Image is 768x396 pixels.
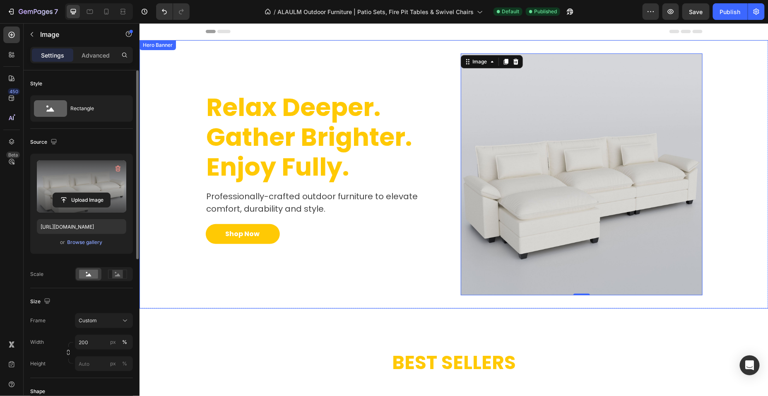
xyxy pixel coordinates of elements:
[30,80,42,87] div: Style
[502,8,519,15] span: Default
[122,360,127,367] div: %
[6,152,20,158] div: Beta
[122,338,127,346] div: %
[82,51,110,60] p: Advanced
[277,7,474,16] span: ALAULM Outdoor Furniture | Patio Sets, Fire Pit Tables & Swivel Chairs
[332,35,349,42] div: Image
[534,8,557,15] span: Published
[53,193,111,208] button: Upload Image
[30,388,45,395] div: Shape
[110,360,116,367] div: px
[37,219,126,234] input: https://example.com/image.jpg
[120,359,130,369] button: px
[75,313,133,328] button: Custom
[156,3,190,20] div: Undo/Redo
[60,237,65,247] span: or
[79,317,97,324] span: Custom
[30,270,43,278] div: Scale
[720,7,741,16] div: Publish
[110,338,116,346] div: px
[67,238,103,246] button: Browse gallery
[8,88,20,95] div: 450
[75,335,133,350] input: px%
[108,337,118,347] button: %
[321,30,563,272] img: Alt Image
[54,7,58,17] p: 7
[30,360,46,367] label: Height
[30,317,46,324] label: Frame
[30,338,44,346] label: Width
[30,296,52,307] div: Size
[66,327,563,353] h2: BEST SELLERS
[682,3,710,20] button: Save
[40,29,111,39] p: Image
[41,51,64,60] p: Settings
[3,3,62,20] button: 7
[30,137,59,148] div: Source
[689,8,703,15] span: Save
[2,18,35,26] div: Hero Banner
[274,7,276,16] span: /
[713,3,748,20] button: Publish
[120,337,130,347] button: px
[70,99,121,118] div: Rectangle
[740,355,760,375] div: Open Intercom Messenger
[75,356,133,371] input: px%
[108,359,118,369] button: %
